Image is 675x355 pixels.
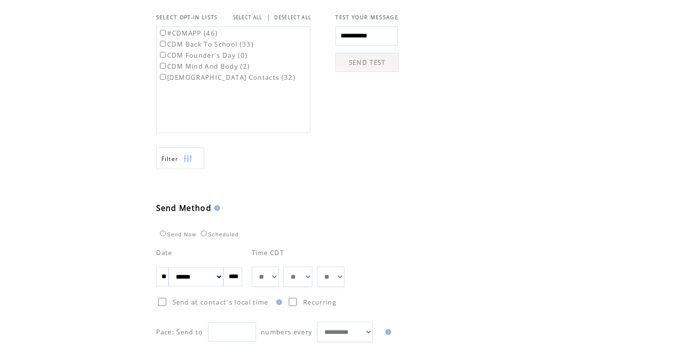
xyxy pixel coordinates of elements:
span: SELECT OPT-IN LISTS [156,14,218,21]
span: Show filters [161,155,179,163]
a: SEND TEST [335,53,399,72]
label: CDM Mind And Body (2) [158,62,250,71]
label: CDM Founder`s Day (0) [158,51,248,60]
input: CDM Back To School (33) [160,41,166,47]
label: #CDMAPP (46) [158,29,218,37]
input: [DEMOGRAPHIC_DATA] Contacts (32) [160,74,166,80]
a: DESELECT ALL [274,14,311,21]
a: Filter [156,147,204,169]
label: Scheduled [198,232,239,237]
img: help.gif [211,205,220,211]
input: Send Now [160,231,166,236]
span: Send Method [156,203,212,213]
span: Recurring [303,298,336,306]
label: [DEMOGRAPHIC_DATA] Contacts (32) [158,73,296,82]
input: CDM Mind And Body (2) [160,63,166,69]
span: Time CDT [252,248,284,257]
span: Date [156,248,172,257]
img: help.gif [273,299,282,305]
span: Send at contact`s local time [172,298,269,306]
label: CDM Back To School (33) [158,40,254,49]
a: SELECT ALL [233,14,263,21]
span: TEST YOUR MESSAGE [335,14,398,21]
input: #CDMAPP (46) [160,30,166,36]
img: filters.png [184,148,192,170]
label: Send Now [158,232,196,237]
img: help.gif [382,329,391,335]
span: | [267,13,270,22]
input: Scheduled [201,231,207,236]
input: CDM Founder`s Day (0) [160,52,166,58]
span: Pace: Send to [156,328,203,336]
span: numbers every [261,328,312,336]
